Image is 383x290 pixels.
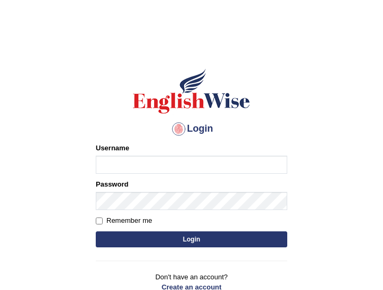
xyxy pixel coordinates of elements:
[96,120,287,138] h4: Login
[96,179,128,189] label: Password
[96,143,129,153] label: Username
[96,215,152,226] label: Remember me
[96,231,287,247] button: Login
[96,217,103,224] input: Remember me
[131,67,252,115] img: Logo of English Wise sign in for intelligent practice with AI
